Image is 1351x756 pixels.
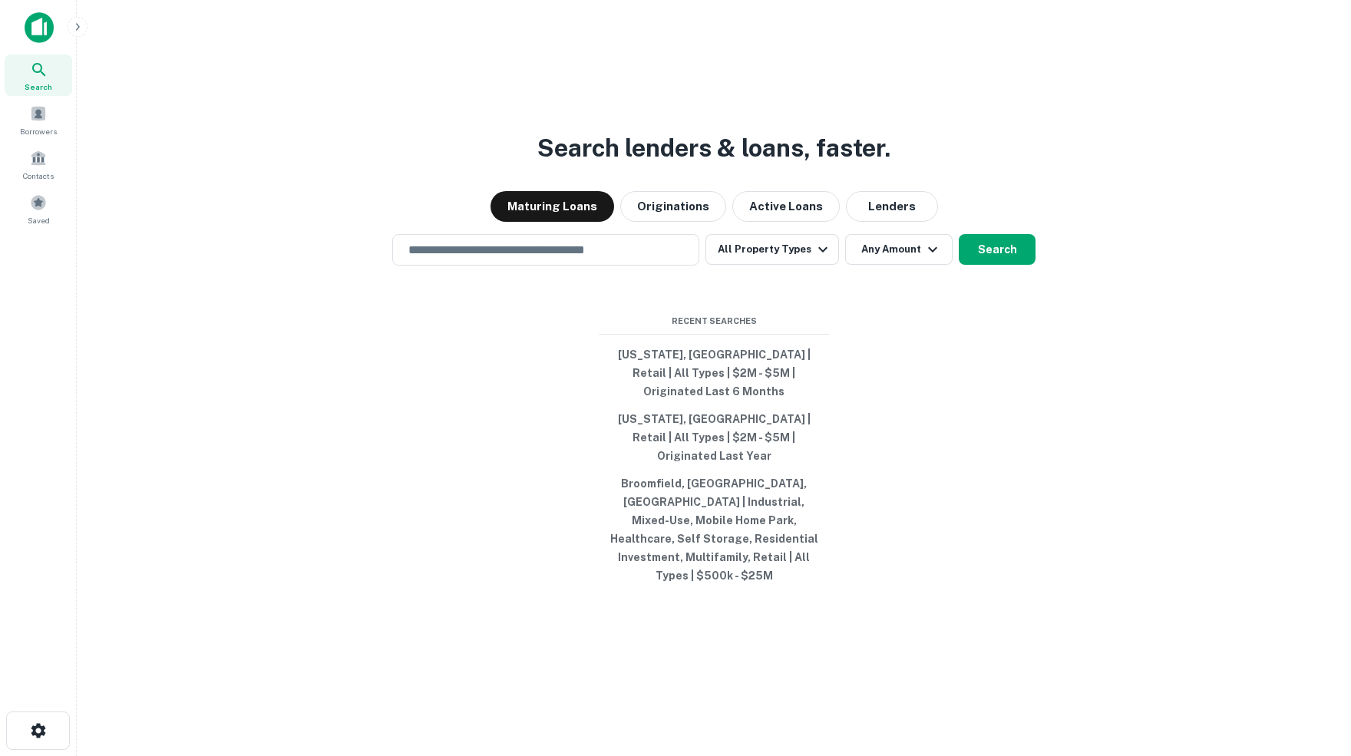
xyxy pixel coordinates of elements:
[620,191,726,222] button: Originations
[846,191,938,222] button: Lenders
[5,99,72,140] a: Borrowers
[599,315,829,328] span: Recent Searches
[5,54,72,96] a: Search
[25,81,52,93] span: Search
[5,188,72,229] a: Saved
[25,12,54,43] img: capitalize-icon.png
[1274,633,1351,707] iframe: Chat Widget
[599,470,829,589] button: Broomfield, [GEOGRAPHIC_DATA], [GEOGRAPHIC_DATA] | Industrial, Mixed-Use, Mobile Home Park, Healt...
[732,191,840,222] button: Active Loans
[845,234,953,265] button: Any Amount
[23,170,54,182] span: Contacts
[959,234,1036,265] button: Search
[599,405,829,470] button: [US_STATE], [GEOGRAPHIC_DATA] | Retail | All Types | $2M - $5M | Originated Last Year
[20,125,57,137] span: Borrowers
[28,214,50,226] span: Saved
[491,191,614,222] button: Maturing Loans
[5,144,72,185] a: Contacts
[705,234,839,265] button: All Property Types
[599,341,829,405] button: [US_STATE], [GEOGRAPHIC_DATA] | Retail | All Types | $2M - $5M | Originated Last 6 Months
[537,130,890,167] h3: Search lenders & loans, faster.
